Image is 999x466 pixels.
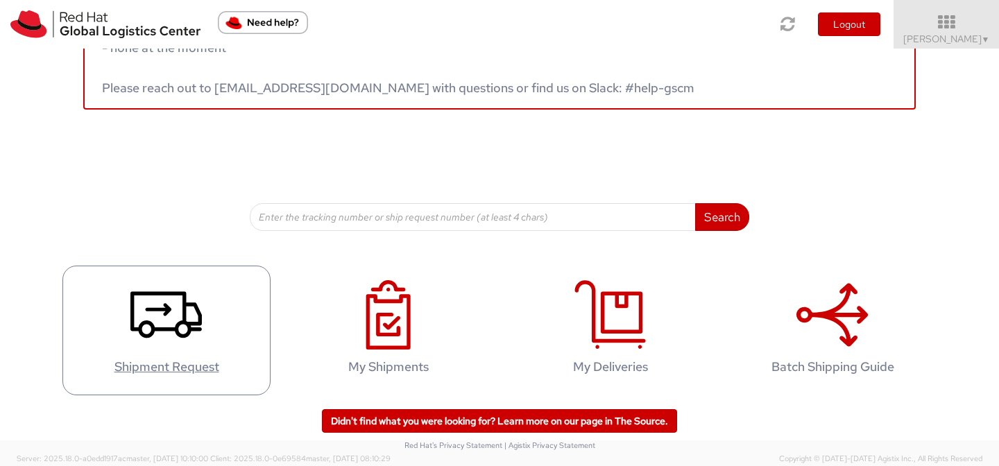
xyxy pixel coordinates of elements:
[102,40,694,96] span: - none at the moment Please reach out to [EMAIL_ADDRESS][DOMAIN_NAME] with questions or find us o...
[506,266,715,395] a: My Deliveries
[779,454,982,465] span: Copyright © [DATE]-[DATE] Agistix Inc., All Rights Reserved
[743,360,922,374] h4: Batch Shipping Guide
[695,203,749,231] button: Search
[728,266,937,395] a: Batch Shipping Guide
[982,34,990,45] span: ▼
[10,10,200,38] img: rh-logistics-00dfa346123c4ec078e1.svg
[306,454,391,463] span: master, [DATE] 08:10:29
[17,454,208,463] span: Server: 2025.18.0-a0edd1917ac
[284,266,493,395] a: My Shipments
[299,360,478,374] h4: My Shipments
[504,440,595,450] a: | Agistix Privacy Statement
[77,360,256,374] h4: Shipment Request
[903,33,990,45] span: [PERSON_NAME]
[322,409,677,433] a: Didn't find what you were looking for? Learn more on our page in The Source.
[210,454,391,463] span: Client: 2025.18.0-0e69584
[250,203,696,231] input: Enter the tracking number or ship request number (at least 4 chars)
[62,266,271,395] a: Shipment Request
[404,440,502,450] a: Red Hat's Privacy Statement
[818,12,880,36] button: Logout
[218,11,308,34] button: Need help?
[126,454,208,463] span: master, [DATE] 10:10:00
[521,360,700,374] h4: My Deliveries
